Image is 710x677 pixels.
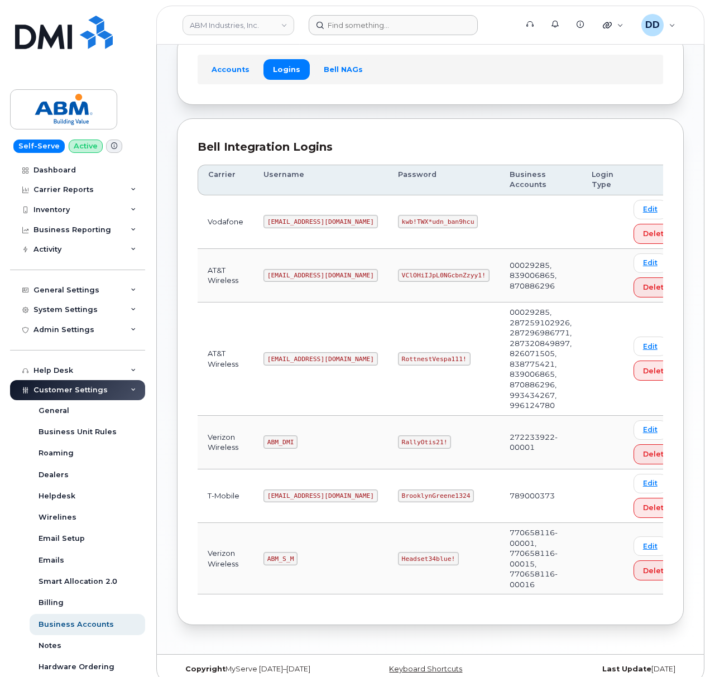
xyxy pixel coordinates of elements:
span: Delete [643,282,669,292]
code: ABM_DMI [263,435,298,449]
td: 00029285, 839006865, 870886296 [500,249,582,303]
td: Vodafone [198,195,253,249]
a: Edit [634,200,667,219]
a: Edit [634,420,667,440]
td: 272233922-00001 [500,416,582,469]
button: Delete [634,361,678,381]
button: Delete [634,277,678,297]
a: Edit [634,337,667,356]
a: Logins [263,59,310,79]
td: 789000373 [500,469,582,523]
div: MyServe [DATE]–[DATE] [177,665,346,674]
a: ABM Industries, Inc. [183,15,294,35]
button: Delete [634,560,678,580]
a: Accounts [202,59,259,79]
th: Username [253,165,388,195]
code: BrooklynGreene1324 [398,489,474,503]
td: 00029285, 287259102926, 287296986771, 287320849897, 826071505, 838775421, 839006865, 870886296, 9... [500,303,582,416]
a: Edit [634,474,667,493]
code: RallyOtis21! [398,435,451,449]
a: Keyboard Shortcuts [389,665,462,673]
td: T-Mobile [198,469,253,523]
div: Quicklinks [595,14,631,36]
a: Edit [634,536,667,556]
td: 770658116-00001, 770658116-00015, 770658116-00016 [500,523,582,594]
div: David Davis [634,14,683,36]
div: [DATE] [515,665,684,674]
span: Delete [643,366,669,376]
a: Edit [634,253,667,273]
code: VClOHiIJpL0NGcbnZzyy1! [398,269,490,282]
td: Verizon Wireless [198,523,253,594]
th: Login Type [582,165,623,195]
button: Delete [634,444,678,464]
code: [EMAIL_ADDRESS][DOMAIN_NAME] [263,489,378,503]
span: Delete [643,449,669,459]
code: ABM_S_M [263,552,298,565]
div: Bell Integration Logins [198,139,663,155]
button: Delete [634,224,678,244]
span: Delete [643,502,669,513]
td: AT&T Wireless [198,303,253,416]
th: Carrier [198,165,253,195]
td: Verizon Wireless [198,416,253,469]
strong: Copyright [185,665,226,673]
code: [EMAIL_ADDRESS][DOMAIN_NAME] [263,269,378,282]
th: Business Accounts [500,165,582,195]
code: [EMAIL_ADDRESS][DOMAIN_NAME] [263,352,378,366]
button: Delete [634,498,678,518]
a: Bell NAGs [314,59,372,79]
span: Delete [643,565,669,576]
span: Delete [643,228,669,239]
td: AT&T Wireless [198,249,253,303]
th: Password [388,165,500,195]
code: kwb!TWX*udn_ban9hcu [398,215,478,228]
input: Find something... [309,15,478,35]
code: RottnestVespa111! [398,352,471,366]
span: DD [645,18,660,32]
strong: Last Update [602,665,651,673]
code: Headset34blue! [398,552,459,565]
code: [EMAIL_ADDRESS][DOMAIN_NAME] [263,215,378,228]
